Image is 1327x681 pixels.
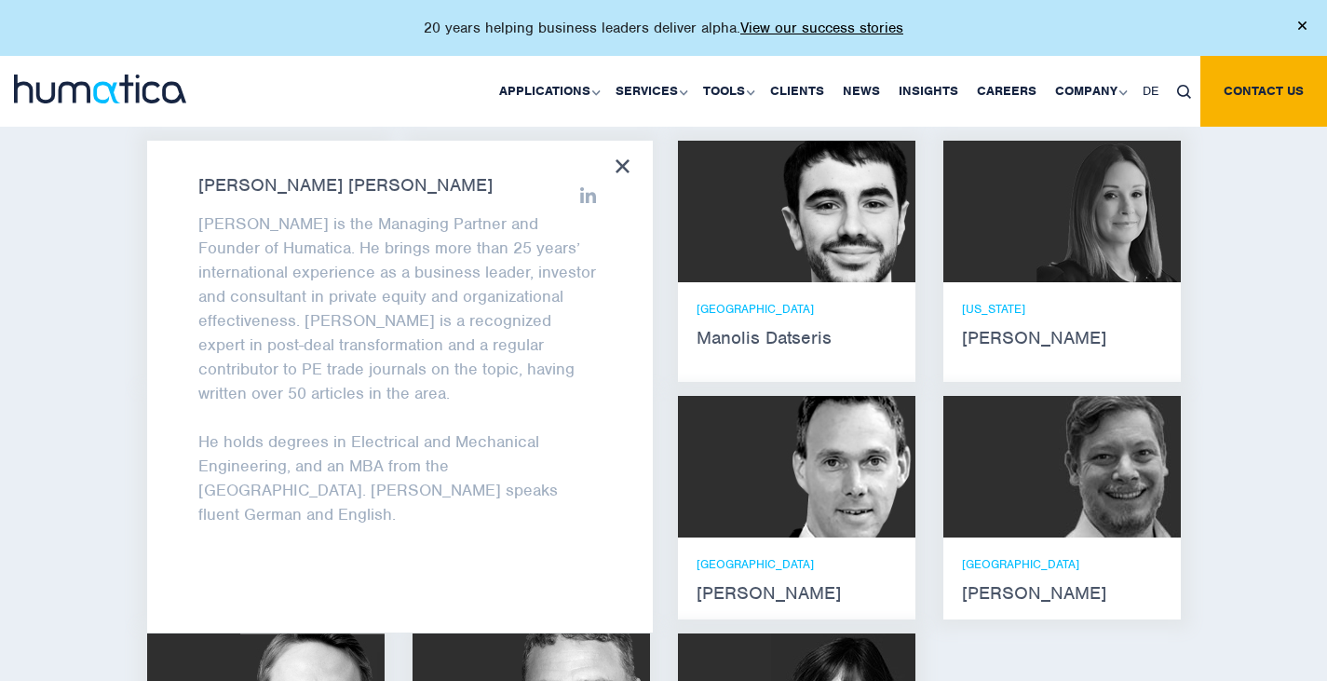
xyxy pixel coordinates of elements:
[1200,56,1327,127] a: Contact us
[1036,396,1181,538] img: Claudio Limacher
[1036,141,1181,282] img: Melissa Mounce
[962,556,1162,572] p: [GEOGRAPHIC_DATA]
[962,586,1162,601] strong: [PERSON_NAME]
[771,396,915,538] img: Andreas Knobloch
[1177,85,1191,99] img: search_icon
[697,301,897,317] p: [GEOGRAPHIC_DATA]
[697,331,897,346] strong: Manolis Datseris
[198,178,602,193] strong: [PERSON_NAME] [PERSON_NAME]
[968,56,1046,127] a: Careers
[1143,83,1158,99] span: DE
[424,19,903,37] p: 20 years helping business leaders deliver alpha.
[962,301,1162,317] p: [US_STATE]
[14,75,186,103] img: logo
[962,331,1162,346] strong: [PERSON_NAME]
[697,556,897,572] p: [GEOGRAPHIC_DATA]
[740,19,903,37] a: View our success stories
[606,56,694,127] a: Services
[761,56,833,127] a: Clients
[198,429,602,526] p: He holds degrees in Electrical and Mechanical Engineering, and an MBA from the [GEOGRAPHIC_DATA]....
[198,211,602,405] p: [PERSON_NAME] is the Managing Partner and Founder of Humatica. He brings more than 25 years’ inte...
[694,56,761,127] a: Tools
[771,141,915,282] img: Manolis Datseris
[833,56,889,127] a: News
[1046,56,1133,127] a: Company
[1133,56,1168,127] a: DE
[490,56,606,127] a: Applications
[889,56,968,127] a: Insights
[697,586,897,601] strong: [PERSON_NAME]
